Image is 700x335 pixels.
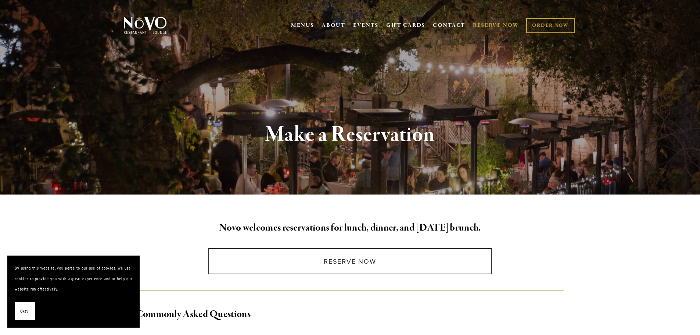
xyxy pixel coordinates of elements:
img: Novo Restaurant &amp; Lounge [122,16,168,35]
a: MENUS [291,22,314,29]
h2: Commonly Asked Questions [136,307,564,322]
a: ABOUT [322,22,345,29]
p: By using this website, you agree to our use of cookies. We use cookies to provide you with a grea... [15,263,132,295]
a: RESERVE NOW [473,18,519,32]
h2: Novo welcomes reservations for lunch, dinner, and [DATE] brunch. [136,220,564,236]
section: Cookie banner [7,256,140,328]
button: Okay! [15,302,35,321]
a: CONTACT [433,18,465,32]
a: Reserve Now [208,248,492,274]
strong: Make a Reservation [265,121,435,149]
a: GIFT CARDS [386,18,425,32]
a: EVENTS [353,22,378,29]
span: Okay! [20,306,29,317]
a: ORDER NOW [526,18,574,33]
